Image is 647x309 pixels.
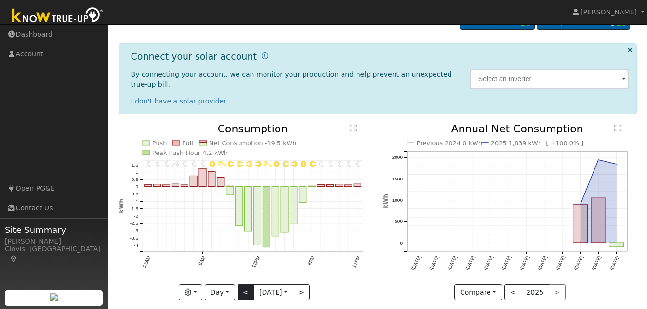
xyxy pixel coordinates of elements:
[615,162,619,166] circle: onclick=""
[218,123,288,135] text: Consumption
[327,185,334,187] rect: onclick=""
[609,255,621,271] text: [DATE]
[246,161,252,167] i: 11AM - MostlyClear
[5,244,103,264] div: Clovis, [GEOGRAPHIC_DATA]
[283,161,289,167] i: 3PM - MostlyClear
[274,161,279,167] i: 2PM - MostlyClear
[410,255,422,271] text: [DATE]
[579,203,582,206] circle: onclick=""
[519,255,530,271] text: [DATE]
[210,161,215,167] i: 7AM - MostlyClear
[329,161,334,167] i: 8PM - Clear
[609,243,624,247] rect: onclick=""
[205,284,235,301] button: Day
[591,255,602,271] text: [DATE]
[153,184,160,187] rect: onclick=""
[290,187,297,224] rect: onclick=""
[317,185,325,187] rect: onclick=""
[172,161,180,167] i: 3AM - PartlyCloudy
[470,69,629,89] input: Select an Inverter
[10,255,18,263] a: Map
[199,169,206,187] rect: onclick=""
[134,228,138,233] text: -3
[451,123,583,135] text: Annual Net Consumption
[338,161,343,167] i: 9PM - Clear
[308,186,316,187] rect: onclick=""
[447,255,458,271] text: [DATE]
[162,185,170,187] rect: onclick=""
[130,235,138,241] text: -3.5
[573,255,584,271] text: [DATE]
[132,177,138,182] text: 0.5
[238,284,254,301] button: <
[310,161,316,167] i: 6PM - MostlyClear
[253,284,293,301] button: [DATE]
[165,161,170,167] i: 2AM - MostlyClear
[417,140,482,147] text: Previous 2024 0 kWh
[181,185,188,187] rect: onclick=""
[156,161,160,167] i: 1AM - MostlyClear
[208,172,215,187] rect: onclick=""
[218,161,225,167] i: 8AM - PartlyCloudy
[226,186,234,187] rect: onclick=""
[134,243,138,248] text: -4
[7,5,108,27] img: Know True-Up
[521,284,549,301] button: 2025
[5,223,103,236] span: Site Summary
[134,199,138,204] text: -1
[198,256,207,267] text: 6AM
[392,198,403,203] text: 1000
[395,219,403,224] text: 500
[307,256,316,267] text: 6PM
[299,187,306,203] rect: onclick=""
[132,162,138,167] text: 1.5
[591,198,606,243] rect: onclick=""
[217,178,224,187] rect: onclick=""
[134,214,138,219] text: -2
[253,187,261,245] rect: onclick=""
[172,184,179,187] rect: onclick=""
[281,187,288,233] rect: onclick=""
[537,255,548,271] text: [DATE]
[614,124,621,132] text: 
[596,158,600,162] circle: onclick=""
[347,161,352,167] i: 10PM - Clear
[244,187,251,232] rect: onclick=""
[264,161,271,167] i: 1PM - PartlyCloudy
[301,161,307,167] i: 5PM - MostlyClear
[293,284,310,301] button: >
[454,284,502,301] button: Compare
[350,124,357,132] text: 
[50,293,58,301] img: retrieve
[192,161,197,167] i: 5AM - Clear
[135,169,138,175] text: 1
[504,284,521,301] button: <
[226,187,234,195] rect: onclick=""
[392,155,403,160] text: 2000
[354,184,361,187] rect: onclick=""
[555,255,566,271] text: [DATE]
[142,256,152,269] text: 12AM
[336,184,343,187] rect: onclick=""
[392,176,403,181] text: 1500
[345,185,352,187] rect: onclick=""
[131,97,227,105] a: I don't have a solar provider
[428,255,439,271] text: [DATE]
[573,205,588,243] rect: onclick=""
[131,51,257,62] h1: Connect your solar account
[292,161,298,167] i: 4PM - MostlyClear
[464,255,475,271] text: [DATE]
[383,194,389,209] text: kWh
[146,161,151,167] i: 12AM - Clear
[272,187,279,236] rect: onclick=""
[125,14,178,26] a: Dashboard
[131,70,452,88] span: By connecting your account, we can monitor your production and help prevent an unexpected true-up...
[130,206,138,212] text: -1.5
[320,161,325,167] i: 7PM - Clear
[255,161,261,167] i: 12PM - MostlyClear
[483,255,494,271] text: [DATE]
[118,199,125,214] text: kWh
[135,184,138,190] text: 0
[263,187,270,247] rect: onclick=""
